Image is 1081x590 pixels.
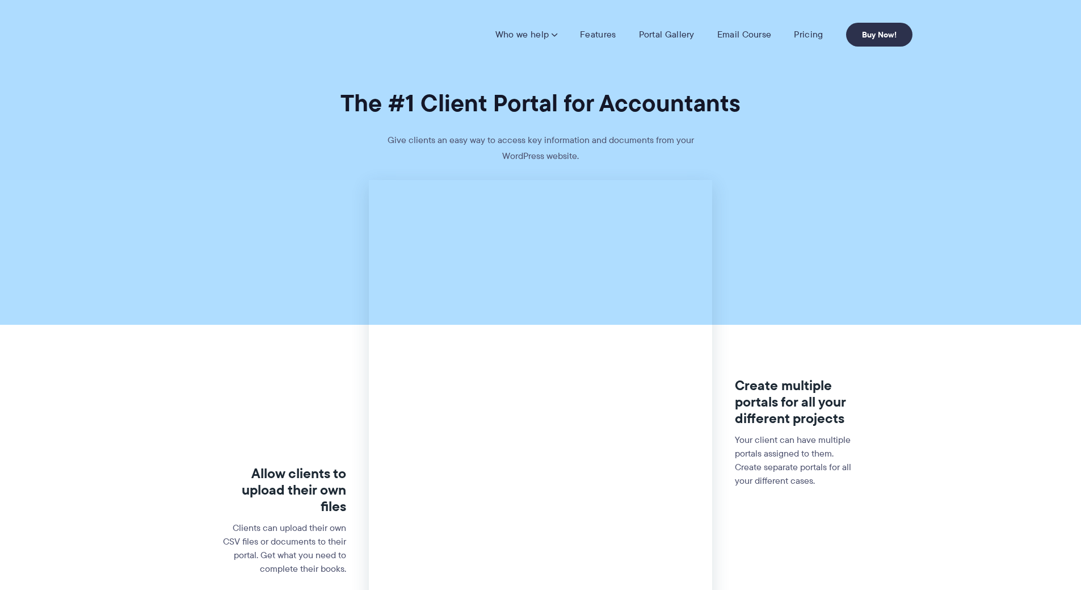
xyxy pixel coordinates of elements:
[794,29,823,40] a: Pricing
[846,23,912,47] a: Buy Now!
[495,29,557,40] a: Who we help
[639,29,695,40] a: Portal Gallery
[735,378,859,426] h3: Create multiple portals for all your different projects
[717,29,772,40] a: Email Course
[371,132,711,180] p: Give clients an easy way to access key information and documents from your WordPress website.
[222,521,346,576] p: Clients can upload their own CSV files or documents to their portal. Get what you need to complet...
[580,29,616,40] a: Features
[735,433,859,488] p: Your client can have multiple portals assigned to them. Create separate portals for all your diff...
[222,466,346,514] h3: Allow clients to upload their own files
